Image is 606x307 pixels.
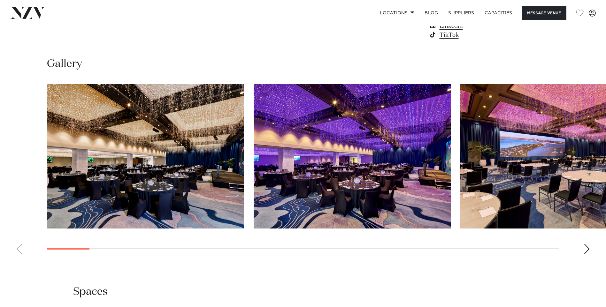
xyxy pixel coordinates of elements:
[479,6,518,20] a: Capacities
[429,31,533,40] a: TikTok
[419,6,443,20] a: BLOG
[522,6,566,20] button: Message Venue
[73,285,108,299] h2: Spaces
[10,7,45,19] img: nzv-logo.png
[443,6,479,20] a: SUPPLIERS
[375,6,419,20] a: Locations
[47,84,244,228] swiper-slide: 1 / 30
[47,57,82,71] h2: Gallery
[429,22,533,31] a: LinkedIn
[254,84,451,228] swiper-slide: 2 / 30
